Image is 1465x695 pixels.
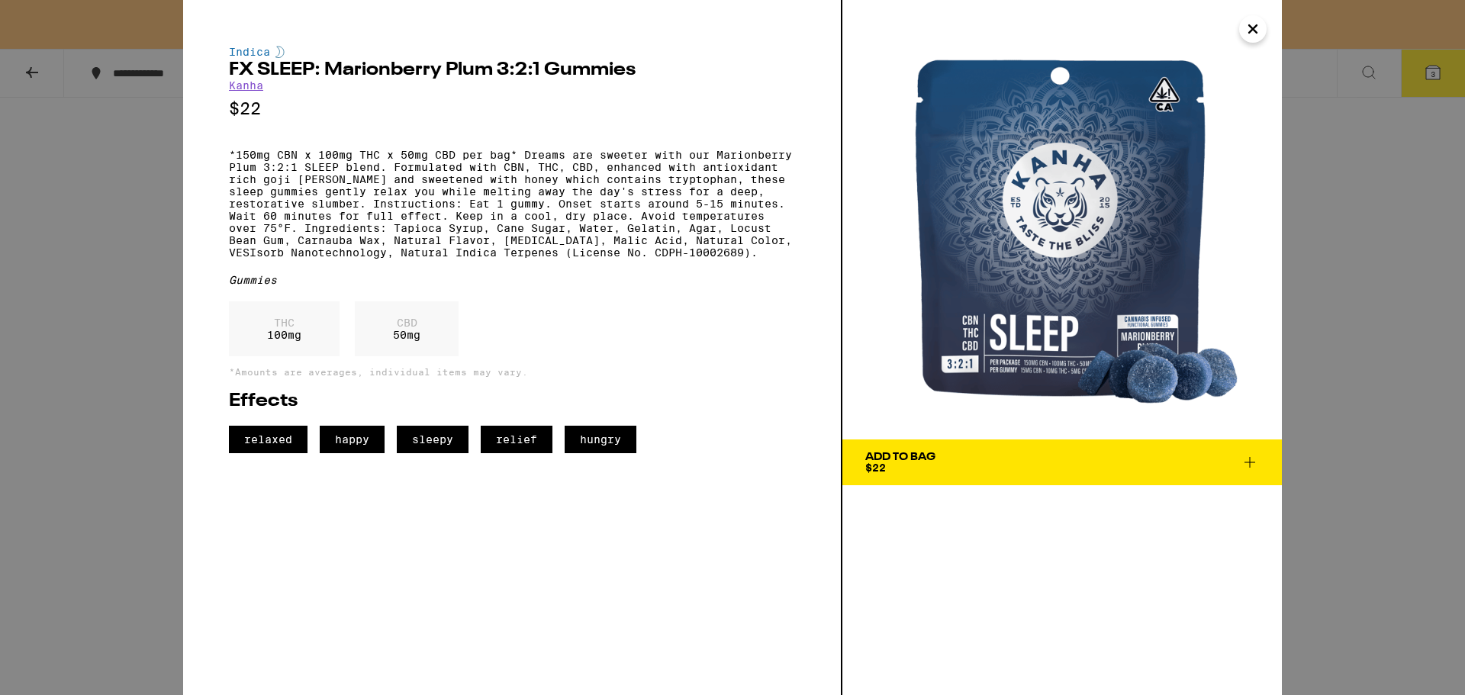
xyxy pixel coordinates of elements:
[229,274,795,286] div: Gummies
[229,79,263,92] a: Kanha
[267,317,301,329] p: THC
[1239,15,1267,43] button: Close
[229,46,795,58] div: Indica
[229,149,795,259] p: *150mg CBN x 100mg THC x 50mg CBD per bag* Dreams are sweeter with our Marionberry Plum 3:2:1 SLE...
[842,439,1282,485] button: Add To Bag$22
[393,317,420,329] p: CBD
[397,426,468,453] span: sleepy
[229,367,795,377] p: *Amounts are averages, individual items may vary.
[229,392,795,410] h2: Effects
[481,426,552,453] span: relief
[229,61,795,79] h2: FX SLEEP: Marionberry Plum 3:2:1 Gummies
[9,11,110,23] span: Hi. Need any help?
[229,99,795,118] p: $22
[229,426,307,453] span: relaxed
[320,426,385,453] span: happy
[229,301,340,356] div: 100 mg
[865,452,935,462] div: Add To Bag
[565,426,636,453] span: hungry
[275,46,285,58] img: indicaColor.svg
[865,462,886,474] span: $22
[355,301,459,356] div: 50 mg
